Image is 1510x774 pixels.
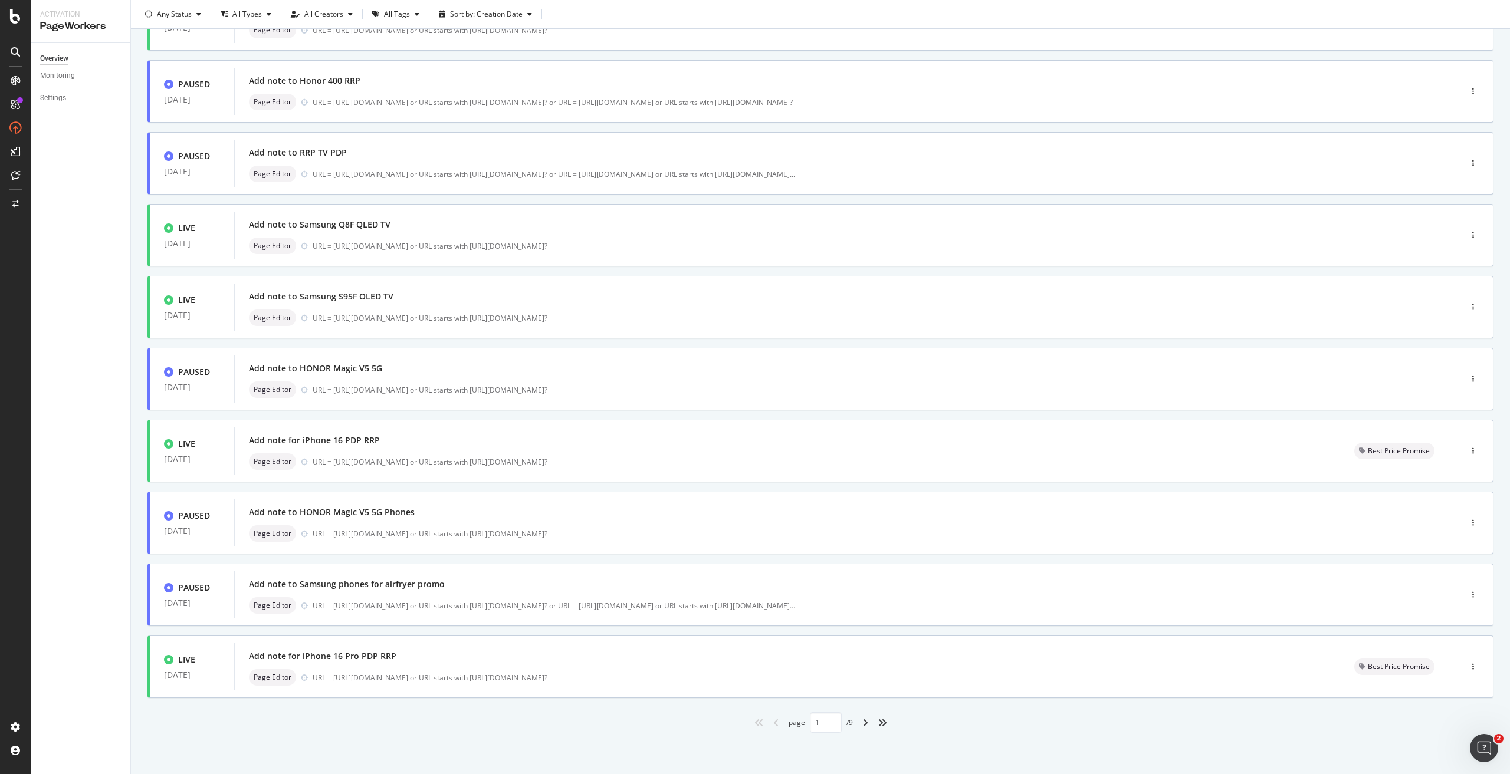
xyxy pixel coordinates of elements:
div: URL = [URL][DOMAIN_NAME] or URL starts with [URL][DOMAIN_NAME]? [313,385,1411,395]
div: neutral label [249,22,296,38]
button: Sort by: Creation Date [434,5,537,24]
div: LIVE [178,222,195,234]
button: Any Status [140,5,206,24]
div: Add note to HONOR Magic V5 5G [249,363,382,374]
div: URL = [URL][DOMAIN_NAME] or URL starts with [URL][DOMAIN_NAME]? [313,673,1326,683]
button: All Tags [367,5,424,24]
div: Add note for iPhone 16 Pro PDP RRP [249,650,396,662]
div: neutral label [249,94,296,110]
div: Add note to Samsung Q8F QLED TV [249,219,390,230]
div: angle-left [769,713,784,732]
span: Page Editor [254,314,291,321]
div: PAUSED [178,150,210,162]
div: Any Status [157,11,192,18]
div: angles-left [750,713,769,732]
div: PAUSED [178,510,210,522]
div: LIVE [178,438,195,450]
div: neutral label [249,309,296,326]
div: URL = [URL][DOMAIN_NAME] or URL starts with [URL][DOMAIN_NAME]? [313,25,1411,35]
div: URL = [URL][DOMAIN_NAME] or URL starts with [URL][DOMAIN_NAME]? or URL = [URL][DOMAIN_NAME] or UR... [313,97,1411,107]
div: Add note for iPhone 16 PDP RRP [249,434,380,446]
span: Page Editor [254,386,291,393]
span: Page Editor [254,98,291,106]
iframe: Intercom live chat [1470,734,1498,762]
span: Page Editor [254,170,291,177]
div: PageWorkers [40,19,121,33]
div: LIVE [178,654,195,666]
div: [DATE] [164,526,220,536]
div: neutral label [249,525,296,542]
div: Settings [40,92,66,104]
div: [DATE] [164,598,220,608]
span: Page Editor [254,458,291,465]
div: [DATE] [164,95,220,104]
div: neutral label [249,597,296,614]
div: All Tags [384,11,410,18]
div: [DATE] [164,670,220,680]
div: Add note to Honor 400 RRP [249,75,360,87]
div: Overview [40,52,68,65]
span: Best Price Promise [1368,663,1430,670]
div: angles-right [873,713,892,732]
div: All Types [232,11,262,18]
div: neutral label [249,238,296,254]
div: Add note to Samsung phones for airfryer promo [249,578,445,590]
div: [DATE] [164,454,220,464]
div: neutral label [1354,443,1434,459]
span: Page Editor [254,27,291,34]
button: All Creators [286,5,357,24]
div: URL = [URL][DOMAIN_NAME] or URL starts with [URL][DOMAIN_NAME]? [313,457,1326,467]
div: Add note to Samsung S95F OLED TV [249,291,393,302]
div: LIVE [178,294,195,306]
div: URL = [URL][DOMAIN_NAME] or URL starts with [URL][DOMAIN_NAME]? [313,313,1411,323]
div: URL = [URL][DOMAIN_NAME] or URL starts with [URL][DOMAIN_NAME]? or URL = [URL][DOMAIN_NAME] or UR... [313,169,795,179]
div: neutral label [249,669,296,686]
a: Overview [40,52,122,65]
div: [DATE] [164,23,220,32]
div: [DATE] [164,167,220,176]
div: All Creators [304,11,343,18]
span: Page Editor [254,530,291,537]
div: [DATE] [164,311,220,320]
div: URL = [URL][DOMAIN_NAME] or URL starts with [URL][DOMAIN_NAME]? or URL = [URL][DOMAIN_NAME] or UR... [313,601,795,611]
span: Page Editor [254,242,291,249]
div: PAUSED [178,78,210,90]
div: page / 9 [789,712,853,733]
span: Page Editor [254,602,291,609]
div: Add note to HONOR Magic V5 5G Phones [249,506,415,518]
span: Page Editor [254,674,291,681]
div: neutral label [1354,658,1434,675]
div: neutral label [249,166,296,182]
div: Add note to RRP TV PDP [249,147,347,159]
div: [DATE] [164,383,220,392]
div: URL = [URL][DOMAIN_NAME] or URL starts with [URL][DOMAIN_NAME]? [313,241,1411,251]
div: Sort by: Creation Date [450,11,523,18]
span: ... [790,169,795,179]
span: Best Price Promise [1368,447,1430,454]
div: Monitoring [40,70,75,82]
a: Monitoring [40,70,122,82]
div: neutral label [249,381,296,398]
div: PAUSED [178,582,210,594]
a: Settings [40,92,122,104]
div: [DATE] [164,239,220,248]
div: Activation [40,9,121,19]
button: All Types [216,5,276,24]
span: ... [790,601,795,611]
div: angle-right [858,713,873,732]
div: URL = [URL][DOMAIN_NAME] or URL starts with [URL][DOMAIN_NAME]? [313,529,1411,539]
span: 2 [1494,734,1504,743]
div: neutral label [249,453,296,470]
div: PAUSED [178,366,210,378]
